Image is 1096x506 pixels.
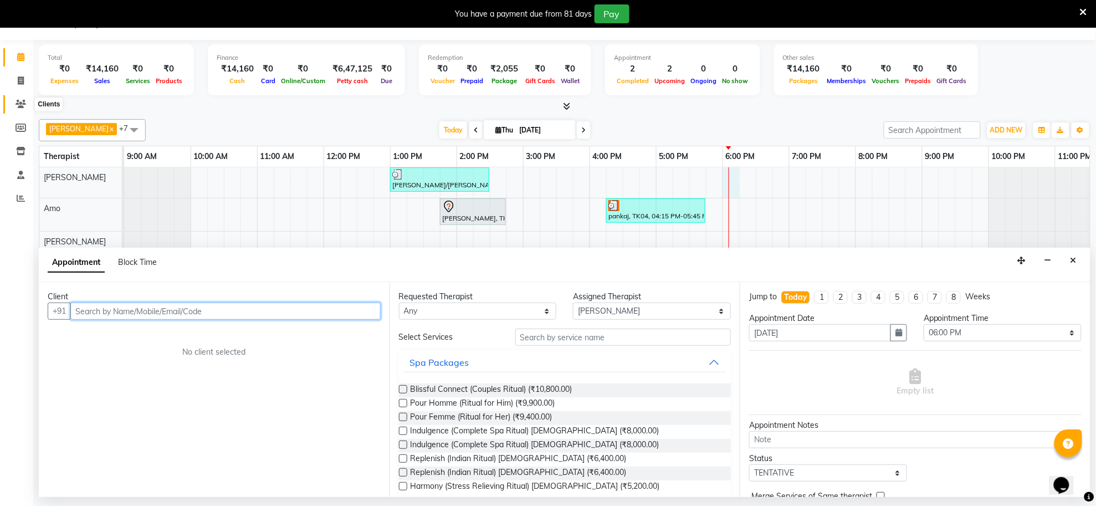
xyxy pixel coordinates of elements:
[278,63,328,75] div: ₹0
[44,172,106,182] span: [PERSON_NAME]
[751,490,872,504] span: Merge Services of Same therapist
[1049,462,1085,495] iframe: chat widget
[278,77,328,85] span: Online/Custom
[191,149,231,165] a: 10:00 AM
[455,8,592,20] div: You have a payment due from 81 days
[856,149,891,165] a: 8:00 PM
[411,467,627,481] span: Replenish (Indian Ritual) [DEMOGRAPHIC_DATA] (₹6,400.00)
[934,63,970,75] div: ₹0
[153,63,185,75] div: ₹0
[787,77,821,85] span: Packages
[258,77,278,85] span: Card
[48,253,105,273] span: Appointment
[607,200,704,221] div: pankaj, TK04, 04:15 PM-05:45 PM, Traditional Swedish Relaxation Therapy([DEMOGRAPHIC_DATA]) 90 Min
[48,303,71,320] button: +91
[903,63,934,75] div: ₹0
[652,77,688,85] span: Upcoming
[614,63,652,75] div: 2
[44,237,106,247] span: [PERSON_NAME]
[946,291,961,304] li: 8
[515,329,731,346] input: Search by service name
[833,291,848,304] li: 2
[458,77,486,85] span: Prepaid
[688,63,719,75] div: 0
[411,481,660,494] span: Harmony (Stress Relieving Ritual) [DEMOGRAPHIC_DATA] (₹5,200.00)
[719,63,751,75] div: 0
[49,124,109,133] span: [PERSON_NAME]
[523,63,558,75] div: ₹0
[493,126,516,134] span: Thu
[903,77,934,85] span: Prepaids
[328,63,377,75] div: ₹6,47,125
[439,121,467,139] span: Today
[869,63,903,75] div: ₹0
[657,149,692,165] a: 5:00 PM
[118,257,157,267] span: Block Time
[524,149,559,165] a: 3:00 PM
[909,291,923,304] li: 6
[965,291,990,303] div: Weeks
[558,63,582,75] div: ₹0
[153,77,185,85] span: Products
[411,453,627,467] span: Replenish (Indian Ritual) [DEMOGRAPHIC_DATA] (₹6,400.00)
[35,98,63,111] div: Clients
[489,77,520,85] span: Package
[410,356,469,369] div: Spa Packages
[391,149,426,165] a: 1:00 PM
[399,291,557,303] div: Requested Therapist
[749,313,907,324] div: Appointment Date
[123,77,153,85] span: Services
[987,122,1026,138] button: ADD NEW
[457,149,492,165] a: 2:00 PM
[783,53,970,63] div: Other sales
[258,63,278,75] div: ₹0
[652,63,688,75] div: 2
[123,63,153,75] div: ₹0
[790,149,824,165] a: 7:00 PM
[48,53,185,63] div: Total
[784,292,807,303] div: Today
[573,291,731,303] div: Assigned Therapist
[884,121,981,139] input: Search Appointment
[227,77,248,85] span: Cash
[441,200,505,223] div: [PERSON_NAME], TK02, 01:45 PM-02:45 PM, Deep Tissue Repair Therapy([DEMOGRAPHIC_DATA]) 60 Min
[989,149,1028,165] a: 10:00 PM
[411,384,572,397] span: Blissful Connect (Couples Ritual) (₹10,800.00)
[44,151,79,161] span: Therapist
[614,53,751,63] div: Appointment
[403,352,727,372] button: Spa Packages
[749,291,777,303] div: Jump to
[723,149,758,165] a: 6:00 PM
[928,291,942,304] li: 7
[688,77,719,85] span: Ongoing
[614,77,652,85] span: Completed
[749,324,891,341] input: yyyy-mm-dd
[523,77,558,85] span: Gift Cards
[1056,149,1095,165] a: 11:00 PM
[411,397,555,411] span: Pour Homme (Ritual for Him) (₹9,900.00)
[44,203,60,213] span: Amo
[852,291,867,304] li: 3
[869,77,903,85] span: Vouchers
[749,420,1082,431] div: Appointment Notes
[391,331,507,343] div: Select Services
[897,369,934,397] span: Empty list
[411,439,659,453] span: Indulgence (Complete Spa Ritual) [DEMOGRAPHIC_DATA] (₹8,000.00)
[428,77,458,85] span: Voucher
[428,63,458,75] div: ₹0
[890,291,904,304] li: 5
[70,303,381,320] input: Search by Name/Mobile/Email/Code
[91,77,113,85] span: Sales
[428,53,582,63] div: Redemption
[824,63,869,75] div: ₹0
[719,77,751,85] span: No show
[377,63,396,75] div: ₹0
[324,149,363,165] a: 12:00 PM
[109,124,114,133] a: x
[749,453,907,464] div: Status
[74,346,354,358] div: No client selected
[924,313,1082,324] div: Appointment Time
[119,124,136,132] span: +7
[516,122,571,139] input: 2025-09-04
[934,77,970,85] span: Gift Cards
